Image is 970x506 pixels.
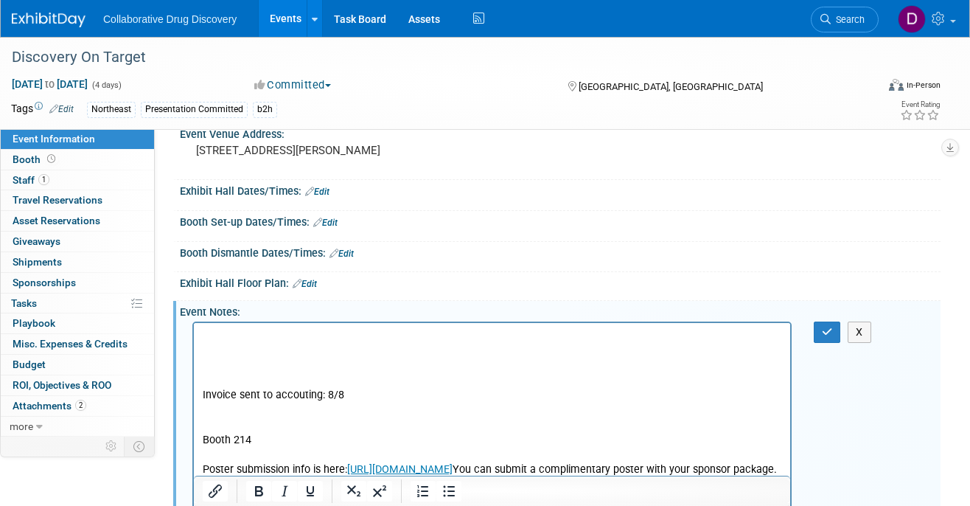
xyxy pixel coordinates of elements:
a: Misc. Expenses & Credits [1,334,154,354]
a: Playbook [1,313,154,333]
span: Travel Reservations [13,194,102,206]
img: Daniel Castro [898,5,926,33]
span: Attachments [13,400,86,412]
a: Edit [49,104,74,114]
a: Search [811,7,879,32]
span: Asset Reservations [13,215,100,226]
div: Exhibit Hall Dates/Times: [180,180,941,199]
div: Event Format [804,77,941,99]
span: Giveaways [13,235,60,247]
body: Rich Text Area. Press ALT-0 for help. [8,6,589,376]
a: more [1,417,154,437]
button: X [848,322,871,343]
a: Edit [313,218,338,228]
button: Insert/edit link [203,481,228,502]
td: Toggle Event Tabs [125,437,155,456]
span: more [10,420,33,432]
button: Bold [246,481,271,502]
button: Superscript [367,481,392,502]
span: [GEOGRAPHIC_DATA], [GEOGRAPHIC_DATA] [579,81,763,92]
span: Misc. Expenses & Credits [13,338,128,350]
div: Event Notes: [180,301,941,319]
button: Numbered list [411,481,436,502]
button: Committed [249,77,337,93]
span: ROI, Objectives & ROO [13,379,111,391]
span: Shipments [13,256,62,268]
div: Event Rating [900,101,940,108]
span: 1 [38,174,49,185]
button: Bullet list [436,481,461,502]
div: In-Person [906,80,941,91]
a: Shipments [1,252,154,272]
img: ExhibitDay [12,13,86,27]
a: Tasks [1,294,154,313]
div: Exhibit Hall Floor Plan: [180,272,941,291]
div: Booth Set-up Dates/Times: [180,211,941,230]
pre: [STREET_ADDRESS][PERSON_NAME] [196,144,481,157]
span: Search [831,14,865,25]
button: Underline [298,481,323,502]
a: Sponsorships [1,273,154,293]
a: Giveaways [1,232,154,252]
span: 2 [75,400,86,411]
p: Invoice sent to accouting: 8/8 Booth 214 Poster submission info is here: You can submit a complim... [9,65,588,376]
button: Italic [272,481,297,502]
a: Travel Reservations [1,190,154,210]
a: ROI, Objectives & ROO [1,375,154,395]
span: Budget [13,358,46,370]
span: Playbook [13,317,55,329]
div: Northeast [87,102,136,117]
a: Edit [293,279,317,289]
div: Discovery On Target [7,44,861,71]
span: Staff [13,174,49,186]
button: Subscript [341,481,366,502]
span: Tasks [11,297,37,309]
div: Event Venue Address: [180,123,941,142]
div: b2h [253,102,277,117]
a: Staff1 [1,170,154,190]
td: Tags [11,101,74,118]
a: Edit [305,187,329,197]
a: [URL][DOMAIN_NAME] [153,140,259,153]
span: Sponsorships [13,277,76,288]
a: Attachments2 [1,396,154,416]
a: Edit [329,249,354,259]
td: Personalize Event Tab Strip [99,437,125,456]
span: Event Information [13,133,95,145]
img: Format-Inperson.png [889,79,904,91]
a: Asset Reservations [1,211,154,231]
span: Booth [13,153,58,165]
a: Budget [1,355,154,375]
div: Booth Dismantle Dates/Times: [180,242,941,261]
span: Booth not reserved yet [44,153,58,164]
span: Collaborative Drug Discovery [103,13,237,25]
a: Booth [1,150,154,170]
span: [DATE] [DATE] [11,77,88,91]
div: Presentation Committed [141,102,248,117]
span: to [43,78,57,90]
a: Event Information [1,129,154,149]
span: (4 days) [91,80,122,90]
